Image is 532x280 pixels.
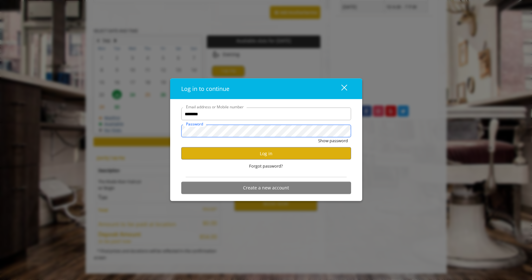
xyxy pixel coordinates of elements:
div: close dialog [334,84,347,93]
span: Forgot password? [249,163,283,169]
button: Log in [181,147,351,160]
input: Email address or Mobile number [181,108,351,120]
button: Show password [318,137,348,144]
label: Email address or Mobile number [183,104,247,110]
label: Password [183,121,206,127]
button: close dialog [330,82,351,95]
button: Create a new account [181,181,351,194]
input: Password [181,125,351,137]
span: Log in to continue [181,85,229,92]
